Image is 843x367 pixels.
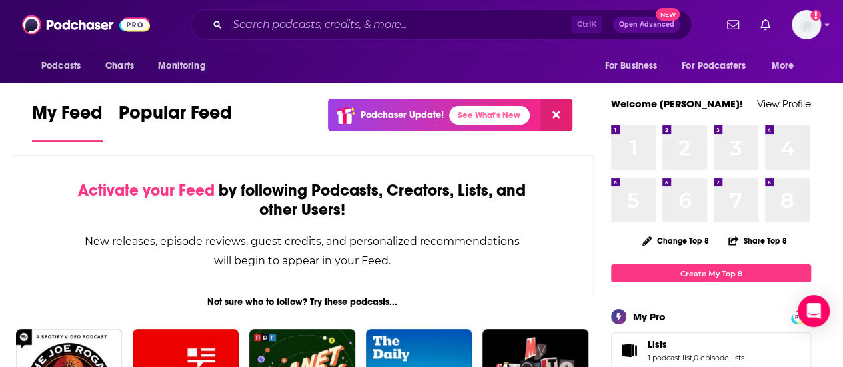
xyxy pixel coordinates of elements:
[792,10,821,39] span: Logged in as Hcollins1
[634,232,717,249] button: Change Top 8
[793,312,809,322] span: PRO
[616,341,642,360] a: Lists
[41,57,81,75] span: Podcasts
[78,181,215,200] span: Activate your Feed
[762,53,811,79] button: open menu
[227,14,571,35] input: Search podcasts, credits, & more...
[149,53,223,79] button: open menu
[673,53,765,79] button: open menu
[449,106,530,125] a: See What's New
[694,353,744,362] a: 0 episode lists
[611,264,811,282] a: Create My Top 8
[792,10,821,39] button: Show profile menu
[648,338,667,350] span: Lists
[22,12,150,37] img: Podchaser - Follow, Share and Rate Podcasts
[755,13,776,36] a: Show notifications dropdown
[648,338,744,350] a: Lists
[722,13,744,36] a: Show notifications dropdown
[798,295,830,327] div: Open Intercom Messenger
[361,109,444,121] p: Podchaser Update!
[78,232,526,270] div: New releases, episode reviews, guest credits, and personalized recommendations will begin to appe...
[692,353,694,362] span: ,
[32,101,103,142] a: My Feed
[595,53,674,79] button: open menu
[611,97,743,110] a: Welcome [PERSON_NAME]!
[656,8,680,21] span: New
[728,228,788,254] button: Share Top 8
[191,9,692,40] div: Search podcasts, credits, & more...
[792,10,821,39] img: User Profile
[648,353,692,362] a: 1 podcast list
[32,53,98,79] button: open menu
[604,57,657,75] span: For Business
[619,21,674,28] span: Open Advanced
[78,181,526,220] div: by following Podcasts, Creators, Lists, and other Users!
[11,296,594,308] div: Not sure who to follow? Try these podcasts...
[772,57,794,75] span: More
[757,97,811,110] a: View Profile
[119,101,232,142] a: Popular Feed
[810,10,821,21] svg: Add a profile image
[613,17,680,33] button: Open AdvancedNew
[119,101,232,132] span: Popular Feed
[571,16,602,33] span: Ctrl K
[793,311,809,321] a: PRO
[32,101,103,132] span: My Feed
[633,310,666,323] div: My Pro
[97,53,142,79] a: Charts
[105,57,134,75] span: Charts
[682,57,746,75] span: For Podcasters
[158,57,205,75] span: Monitoring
